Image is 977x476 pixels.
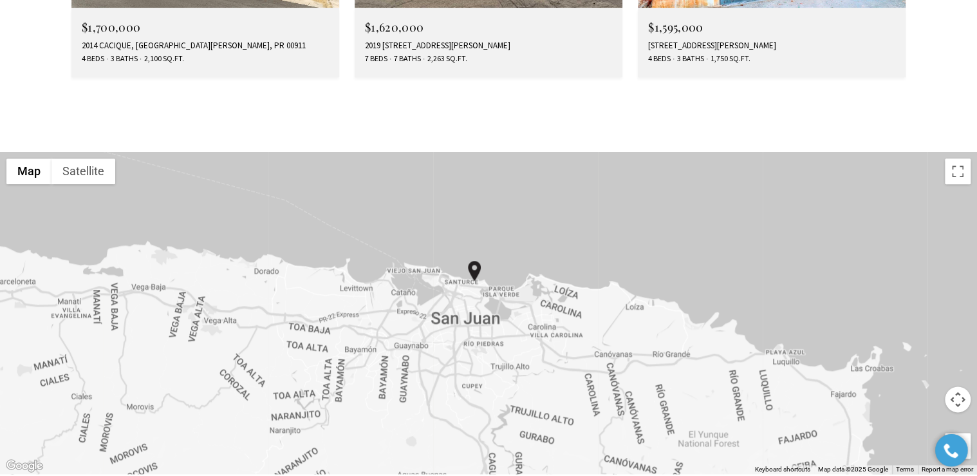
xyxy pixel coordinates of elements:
[107,53,138,64] span: 3 Baths
[365,53,387,64] span: 7 Beds
[896,466,914,473] a: Terms (opens in new tab)
[648,19,703,35] span: $1,595,000
[707,53,750,64] span: 1,750 Sq.Ft.
[648,53,671,64] span: 4 Beds
[3,457,46,474] img: Google
[922,466,973,473] a: Report a map error - open in a new tab
[82,53,104,64] span: 4 Beds
[6,158,51,184] button: Show street map
[82,19,140,35] span: $1,700,000
[945,158,971,184] button: Toggle fullscreen view
[82,41,329,51] div: 2014 CACIQUE, [GEOGRAPHIC_DATA][PERSON_NAME], PR 00911
[755,465,810,474] button: Keyboard shortcuts
[468,261,481,281] div: button
[365,19,423,35] span: $1,620,000
[141,53,184,64] span: 2,100 Sq.Ft.
[648,41,895,51] div: [STREET_ADDRESS][PERSON_NAME]
[945,386,971,412] button: Map camera controls
[3,457,46,474] a: Open this area in Google Maps (opens a new window)
[51,158,115,184] button: Show satellite imagery
[424,53,467,64] span: 2,263 Sq.Ft.
[391,53,421,64] span: 7 Baths
[818,466,888,473] span: Map data ©2025 Google
[365,41,612,51] div: 2019 [STREET_ADDRESS][PERSON_NAME]
[674,53,704,64] span: 3 Baths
